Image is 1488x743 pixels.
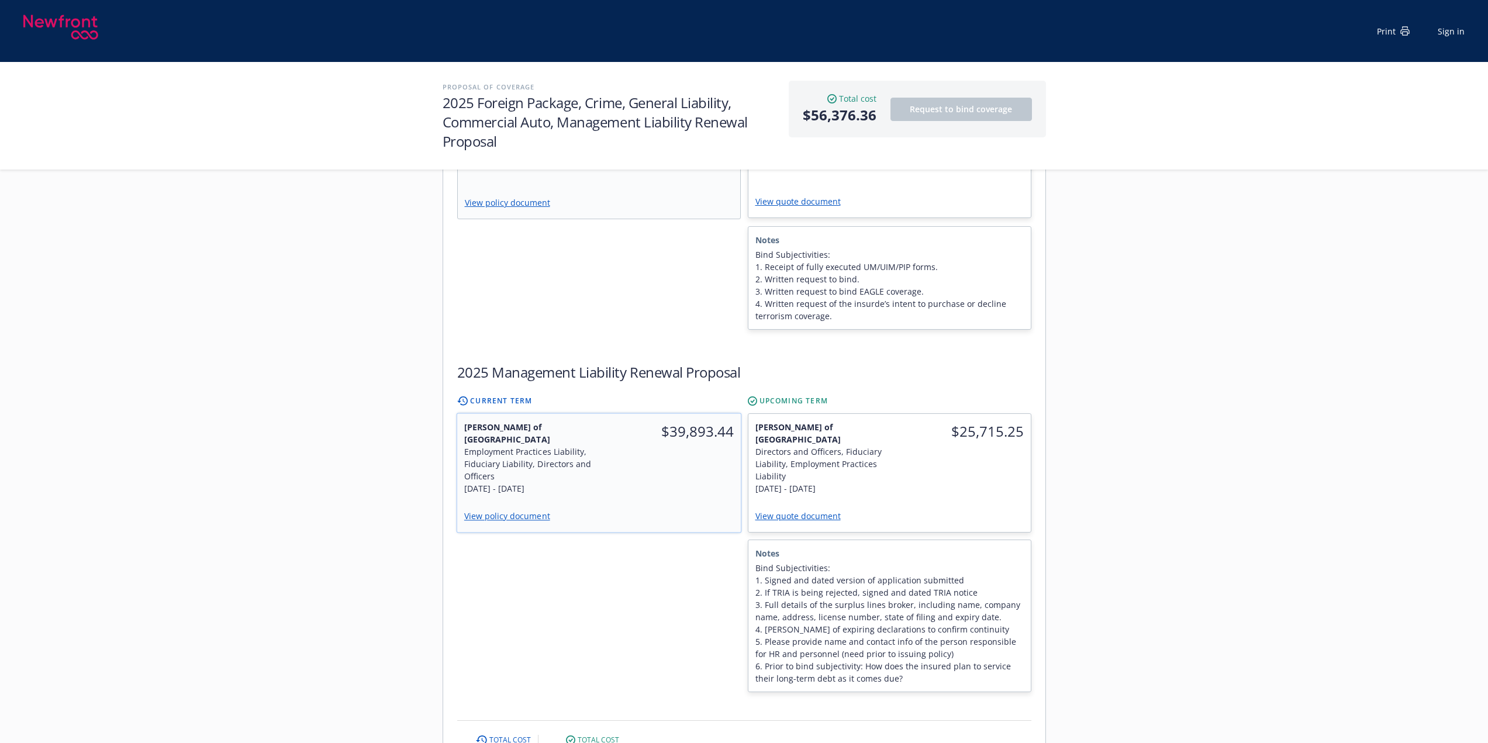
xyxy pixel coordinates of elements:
[464,510,559,521] a: View policy document
[890,98,1032,121] button: Request to bind coverage
[464,445,592,482] div: Employment Practices Liability, Fiduciary Liability, Directors and Officers
[1438,25,1465,37] a: Sign in
[443,81,777,93] h2: Proposal of coverage
[464,421,592,445] span: [PERSON_NAME] of [GEOGRAPHIC_DATA]
[910,103,1012,115] span: Request to bind coverage
[755,547,1024,559] span: Notes
[755,482,883,495] div: [DATE] - [DATE]
[606,421,734,442] span: $39,893.44
[470,396,532,406] span: Current Term
[755,445,883,482] div: Directors and Officers, Fiduciary Liability, Employment Practices Liability
[755,196,850,207] a: View quote document
[465,197,560,208] a: View policy document
[1377,25,1410,37] div: Print
[839,92,876,105] span: Total cost
[755,248,1024,322] span: Bind Subjectivities: 1. Receipt of fully executed UM/UIM/PIP forms. 2. Written request to bind. 3...
[755,562,1024,685] span: Bind Subjectivities: 1. Signed and dated version of application submitted 2. If TRIA is being rej...
[759,396,828,406] span: Upcoming Term
[803,105,876,126] span: $56,376.36
[755,421,883,445] span: [PERSON_NAME] of [GEOGRAPHIC_DATA]
[755,510,850,521] a: View quote document
[755,234,1024,246] span: Notes
[457,362,741,382] h1: 2025 Management Liability Renewal Proposal
[443,93,777,151] h1: 2025 Foreign Package, Crime, General Liability, Commercial Auto, Management Liability Renewal Pro...
[464,482,592,495] div: [DATE] - [DATE]
[896,421,1024,442] span: $25,715.25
